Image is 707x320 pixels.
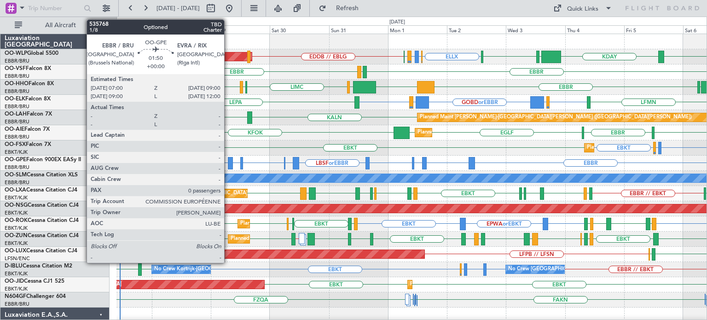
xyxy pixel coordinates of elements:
[231,232,338,246] div: Planned Maint Kortrijk-[GEOGRAPHIC_DATA]
[5,96,25,102] span: OO-ELK
[5,233,28,239] span: OO-ZUN
[24,22,97,29] span: All Aircraft
[5,96,51,102] a: OO-ELKFalcon 8X
[93,25,152,34] div: Wed 27
[270,25,329,34] div: Sat 30
[5,66,51,71] a: OO-VSFFalcon 8X
[28,1,81,15] input: Trip Number
[447,25,506,34] div: Tue 2
[5,203,79,208] a: OO-NSGCessna Citation CJ4
[10,18,100,33] button: All Aircraft
[5,263,72,269] a: D-IBLUCessna Citation M2
[5,279,64,284] a: OO-JIDCessna CJ1 525
[5,103,29,110] a: EBBR/BRU
[152,25,211,34] div: Thu 28
[5,187,77,193] a: OO-LXACessna Citation CJ4
[5,58,29,64] a: EBBR/BRU
[567,5,598,14] div: Quick Links
[328,5,367,12] span: Refresh
[5,279,24,284] span: OO-JID
[5,51,58,56] a: OO-WLPGlobal 5500
[420,111,692,124] div: Planned Maint [PERSON_NAME]-[GEOGRAPHIC_DATA][PERSON_NAME] ([GEOGRAPHIC_DATA][PERSON_NAME])
[140,186,248,200] div: Planned Maint Kortrijk-[GEOGRAPHIC_DATA]
[5,301,29,308] a: EBBR/BRU
[5,172,78,178] a: OO-SLMCessna Citation XLS
[5,285,28,292] a: EBKT/KJK
[506,25,565,34] div: Wed 3
[5,172,27,178] span: OO-SLM
[5,263,23,269] span: D-IBLU
[417,126,562,140] div: Planned Maint [GEOGRAPHIC_DATA] ([GEOGRAPHIC_DATA])
[549,1,617,16] button: Quick Links
[565,25,624,34] div: Thu 4
[388,25,447,34] div: Mon 1
[5,81,54,87] a: OO-HHOFalcon 8X
[5,51,27,56] span: OO-WLP
[5,179,29,186] a: EBBR/BRU
[5,73,29,80] a: EBBR/BRU
[5,270,28,277] a: EBKT/KJK
[5,134,29,140] a: EBBR/BRU
[624,25,683,34] div: Fri 5
[240,217,348,231] div: Planned Maint Kortrijk-[GEOGRAPHIC_DATA]
[5,294,26,299] span: N604GF
[5,233,79,239] a: OO-ZUNCessna Citation CJ4
[5,111,27,117] span: OO-LAH
[5,164,29,171] a: EBBR/BRU
[5,203,28,208] span: OO-NSG
[5,127,24,132] span: OO-AIE
[5,248,77,254] a: OO-LUXCessna Citation CJ4
[5,218,79,223] a: OO-ROKCessna Citation CJ4
[329,25,388,34] div: Sun 31
[5,240,28,247] a: EBKT/KJK
[5,142,26,147] span: OO-FSX
[587,141,694,155] div: Planned Maint Kortrijk-[GEOGRAPHIC_DATA]
[5,218,28,223] span: OO-ROK
[5,81,29,87] span: OO-HHO
[5,255,30,262] a: LFSN/ENC
[5,66,26,71] span: OO-VSF
[314,1,370,16] button: Refresh
[5,111,52,117] a: OO-LAHFalcon 7X
[169,156,336,170] div: Planned Maint [GEOGRAPHIC_DATA] ([GEOGRAPHIC_DATA] National)
[508,262,662,276] div: No Crew [GEOGRAPHIC_DATA] ([GEOGRAPHIC_DATA] National)
[5,157,26,163] span: OO-GPE
[5,209,28,216] a: EBKT/KJK
[156,4,200,12] span: [DATE] - [DATE]
[5,127,50,132] a: OO-AIEFalcon 7X
[5,149,28,156] a: EBKT/KJK
[118,18,134,26] div: [DATE]
[5,118,29,125] a: EBBR/BRU
[5,187,26,193] span: OO-LXA
[5,225,28,232] a: EBKT/KJK
[5,142,51,147] a: OO-FSXFalcon 7X
[5,157,81,163] a: OO-GPEFalcon 900EX EASy II
[5,294,66,299] a: N604GFChallenger 604
[5,248,26,254] span: OO-LUX
[410,278,517,291] div: Planned Maint Kortrijk-[GEOGRAPHIC_DATA]
[154,262,249,276] div: No Crew Kortrijk-[GEOGRAPHIC_DATA]
[389,18,405,26] div: [DATE]
[211,25,270,34] div: Fri 29
[5,194,28,201] a: EBKT/KJK
[5,88,29,95] a: EBBR/BRU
